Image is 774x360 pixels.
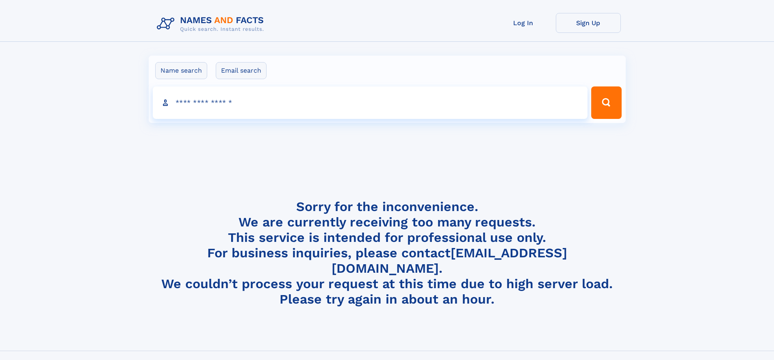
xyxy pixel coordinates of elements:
[491,13,556,33] a: Log In
[556,13,621,33] a: Sign Up
[153,86,588,119] input: search input
[154,13,271,35] img: Logo Names and Facts
[216,62,267,79] label: Email search
[154,199,621,307] h4: Sorry for the inconvenience. We are currently receiving too many requests. This service is intend...
[155,62,207,79] label: Name search
[591,86,621,119] button: Search Button
[332,245,567,276] a: [EMAIL_ADDRESS][DOMAIN_NAME]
